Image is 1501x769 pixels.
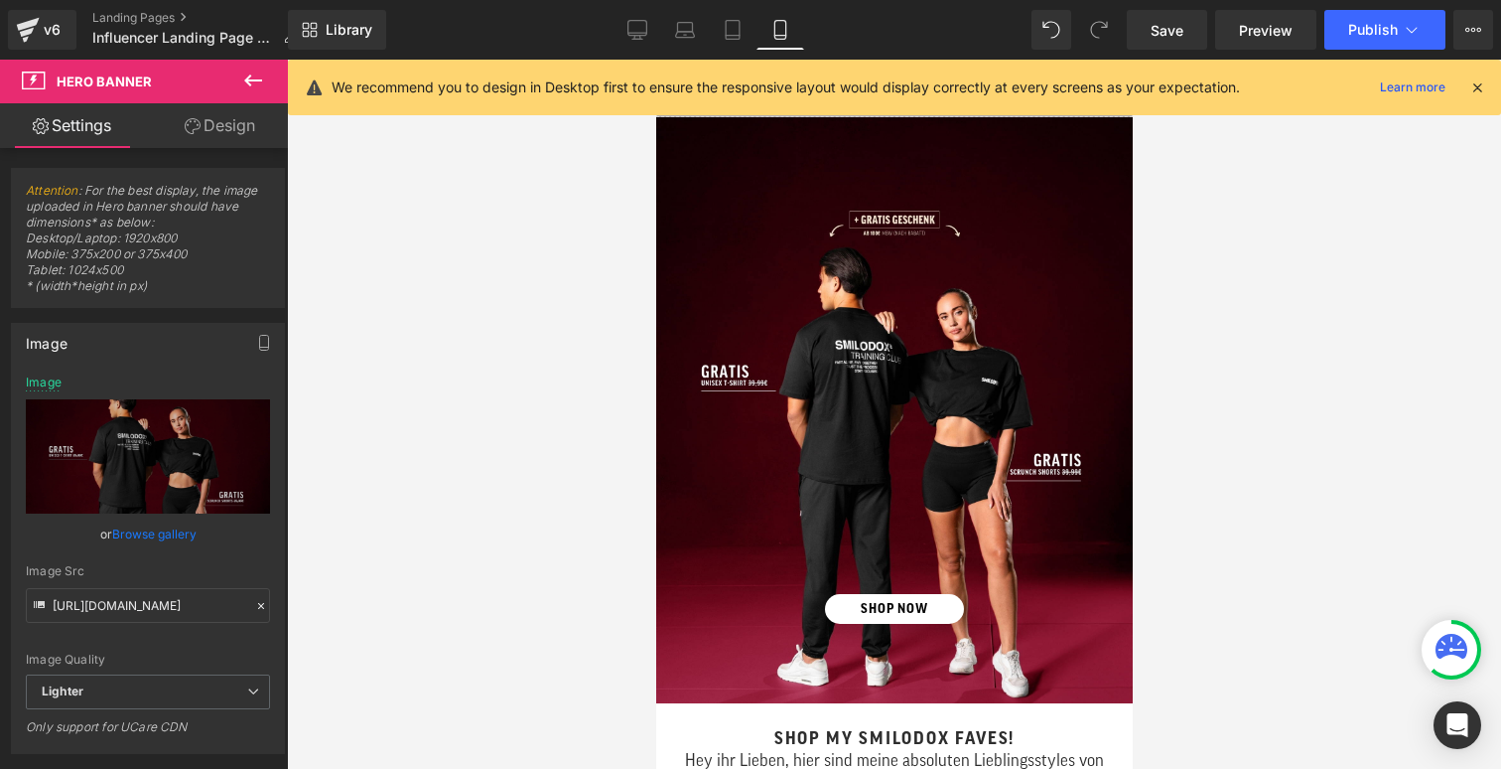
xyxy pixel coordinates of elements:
[709,10,756,50] a: Tablet
[26,653,270,667] div: Image Quality
[326,21,372,39] span: Library
[1239,20,1293,41] span: Preview
[332,77,1240,98] p: We recommend you to design in Desktop first to ensure the responsive layout would display correct...
[1079,10,1119,50] button: Redo
[148,103,292,148] a: Design
[26,183,78,198] a: Attention
[92,30,275,46] span: Influencer Landing Page Dev
[26,588,270,623] input: Link
[661,10,709,50] a: Laptop
[57,74,152,89] span: Hero Banner
[1324,10,1445,50] button: Publish
[756,10,804,50] a: Mobile
[26,376,62,389] div: Image
[1453,10,1493,50] button: More
[26,183,270,307] span: : For the best display, the image uploaded in Hero banner should have dimensions* as below: Deskt...
[1031,10,1071,50] button: Undo
[42,684,83,698] b: Lighter
[1433,701,1481,749] div: Open Intercom Messenger
[1215,10,1316,50] a: Preview
[112,517,197,551] a: Browse gallery
[169,535,308,565] a: SHOP NOW
[26,324,68,352] div: Image
[118,671,359,688] span: Shop my Smilodox Faves!
[29,692,448,731] span: Hey ihr Lieben, hier sind meine absoluten Lieblingsstyles von [PERSON_NAME]!
[26,524,270,544] div: or
[614,10,661,50] a: Desktop
[8,10,76,50] a: v6
[26,564,270,578] div: Image Src
[26,719,270,748] div: Only support for UCare CDN
[1151,20,1183,41] span: Save
[92,10,313,26] a: Landing Pages
[1348,22,1398,38] span: Publish
[288,10,386,50] a: New Library
[1372,76,1453,99] a: Learn more
[40,17,65,43] div: v6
